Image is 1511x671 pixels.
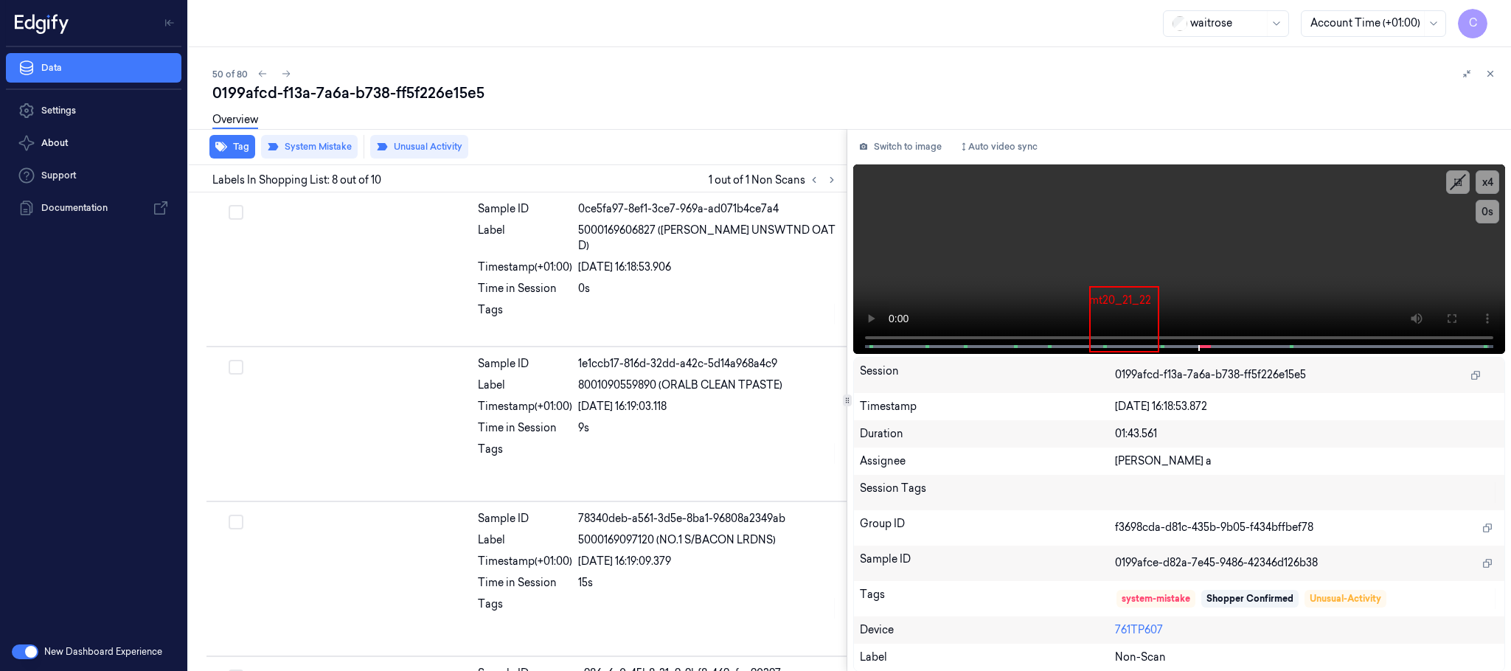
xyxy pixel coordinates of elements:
button: About [6,128,181,158]
div: Unusual-Activity [1310,592,1381,605]
div: 15s [578,575,838,591]
div: Session Tags [860,481,1115,504]
div: Sample ID [478,356,572,372]
div: Tags [860,587,1115,611]
button: Tag [209,135,255,159]
button: C [1458,9,1487,38]
div: Tags [478,597,572,620]
div: Timestamp [860,399,1115,414]
a: Documentation [6,193,181,223]
a: Overview [212,112,258,129]
div: [DATE] 16:19:03.118 [578,399,838,414]
span: 8001090559890 (ORALB CLEAN TPASTE) [578,378,782,393]
span: 0199afce-d82a-7e45-9486-42346d126b38 [1115,555,1318,571]
div: Timestamp (+01:00) [478,260,572,275]
span: 0199afcd-f13a-7a6a-b738-ff5f226e15e5 [1115,367,1306,383]
a: Data [6,53,181,83]
button: Unusual Activity [370,135,468,159]
a: Settings [6,96,181,125]
div: Label [478,223,572,254]
button: Switch to image [853,135,948,159]
div: Duration [860,426,1115,442]
div: 761TP607 [1115,622,1498,638]
button: Select row [229,515,243,529]
div: 0ce5fa97-8ef1-3ce7-969a-ad071b4ce7a4 [578,201,838,217]
div: [DATE] 16:18:53.906 [578,260,838,275]
div: Timestamp (+01:00) [478,399,572,414]
span: Non-Scan [1115,650,1166,665]
button: Auto video sync [954,135,1043,159]
div: Sample ID [860,552,1115,575]
button: x4 [1476,170,1499,194]
div: Sample ID [478,511,572,526]
div: [DATE] 16:19:09.379 [578,554,838,569]
div: Tags [478,302,572,326]
div: 0s [578,281,838,296]
div: Session [860,364,1115,387]
span: Labels In Shopping List: 8 out of 10 [212,173,381,188]
div: Group ID [860,516,1115,540]
button: 0s [1476,200,1499,223]
button: Select row [229,205,243,220]
div: 0199afcd-f13a-7a6a-b738-ff5f226e15e5 [212,83,1499,103]
div: Label [478,532,572,548]
span: 50 of 80 [212,68,248,80]
div: Label [478,378,572,393]
div: 01:43.561 [1115,426,1498,442]
button: Toggle Navigation [158,11,181,35]
span: f3698cda-d81c-435b-9b05-f434bffbef78 [1115,520,1313,535]
div: Sample ID [478,201,572,217]
div: Label [860,650,1115,665]
div: 1e1ccb17-816d-32dd-a42c-5d14a968a4c9 [578,356,838,372]
div: Assignee [860,453,1115,469]
div: Device [860,622,1115,638]
div: Tags [478,442,572,465]
a: Support [6,161,181,190]
div: [PERSON_NAME] a [1115,453,1498,469]
div: Timestamp (+01:00) [478,554,572,569]
button: Select row [229,360,243,375]
button: System Mistake [261,135,358,159]
div: Shopper Confirmed [1206,592,1293,605]
div: Time in Session [478,575,572,591]
div: Time in Session [478,420,572,436]
div: 78340deb-a561-3d5e-8ba1-96808a2349ab [578,511,838,526]
div: [DATE] 16:18:53.872 [1115,399,1498,414]
div: Time in Session [478,281,572,296]
span: 1 out of 1 Non Scans [709,171,841,189]
div: system-mistake [1122,592,1190,605]
div: 9s [578,420,838,436]
span: 5000169097120 (NO.1 S/BACON LRDNS) [578,532,776,548]
span: 5000169606827 ([PERSON_NAME] UNSWTND OAT D) [578,223,838,254]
